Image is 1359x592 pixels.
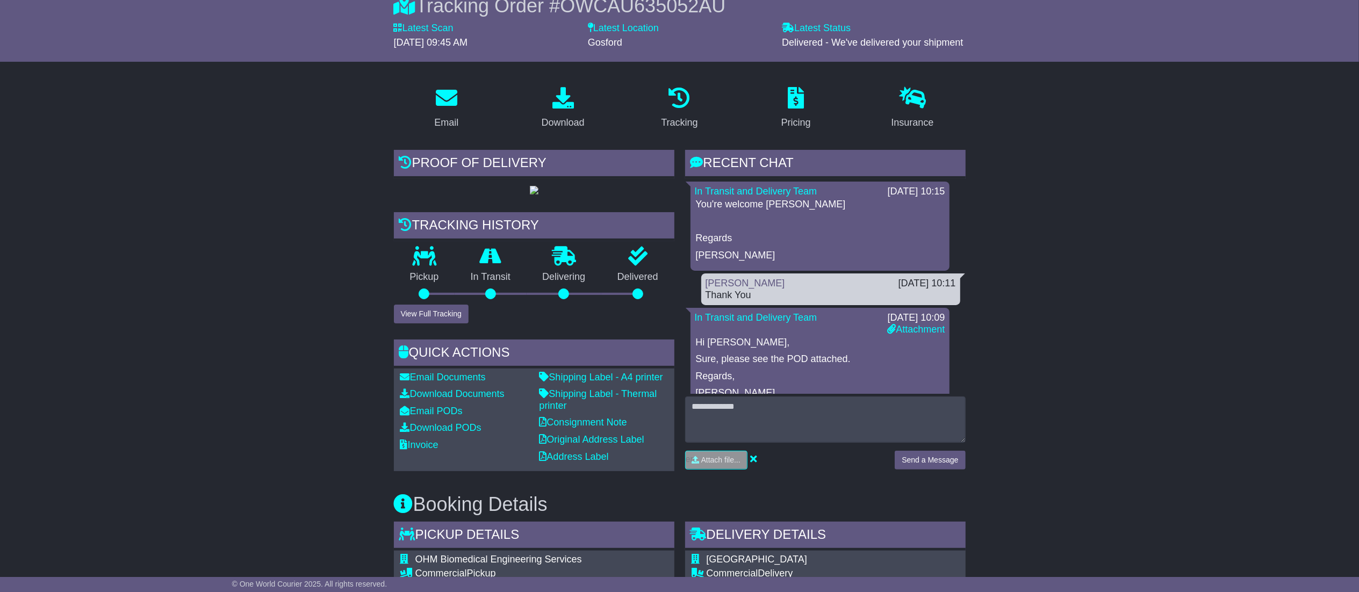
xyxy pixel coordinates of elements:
[661,115,698,130] div: Tracking
[891,115,934,130] div: Insurance
[535,83,592,134] a: Download
[887,324,945,335] a: Attachment
[695,186,817,197] a: In Transit and Delivery Team
[685,150,966,179] div: RECENT CHAT
[781,115,811,130] div: Pricing
[707,554,807,565] span: [GEOGRAPHIC_DATA]
[540,388,657,411] a: Shipping Label - Thermal printer
[774,83,818,134] a: Pricing
[540,451,609,462] a: Address Label
[394,494,966,515] h3: Booking Details
[540,434,644,445] a: Original Address Label
[888,186,945,198] div: [DATE] 10:15
[415,568,467,579] span: Commercial
[394,522,674,551] div: Pickup Details
[540,417,627,428] a: Consignment Note
[706,290,956,301] div: Thank You
[696,250,944,262] p: [PERSON_NAME]
[415,568,589,580] div: Pickup
[530,186,538,194] img: GetPodImage
[394,150,674,179] div: Proof of Delivery
[394,305,469,323] button: View Full Tracking
[895,451,965,470] button: Send a Message
[588,23,659,34] label: Latest Location
[400,372,486,382] a: Email Documents
[394,37,468,48] span: [DATE] 09:45 AM
[601,271,674,283] p: Delivered
[394,212,674,241] div: Tracking history
[654,83,704,134] a: Tracking
[427,83,465,134] a: Email
[696,387,944,399] p: [PERSON_NAME]
[696,337,944,349] p: Hi [PERSON_NAME],
[394,23,454,34] label: Latest Scan
[232,580,387,588] span: © One World Courier 2025. All rights reserved.
[782,23,851,34] label: Latest Status
[394,340,674,369] div: Quick Actions
[782,37,963,48] span: Delivered - We've delivered your shipment
[696,353,944,365] p: Sure, please see the POD attached.
[695,312,817,323] a: In Transit and Delivery Team
[887,312,945,324] div: [DATE] 10:09
[540,372,663,382] a: Shipping Label - A4 printer
[394,271,455,283] p: Pickup
[696,233,944,244] p: Regards
[400,406,463,416] a: Email PODs
[707,568,914,580] div: Delivery
[696,199,944,211] p: You're welcome [PERSON_NAME]
[542,115,585,130] div: Download
[898,278,956,290] div: [DATE] 10:11
[434,115,458,130] div: Email
[527,271,602,283] p: Delivering
[685,522,966,551] div: Delivery Details
[696,371,944,382] p: Regards,
[400,388,505,399] a: Download Documents
[415,554,582,565] span: OHM Biomedical Engineering Services
[706,278,785,288] a: [PERSON_NAME]
[455,271,527,283] p: In Transit
[707,568,758,579] span: Commercial
[588,37,622,48] span: Gosford
[400,439,438,450] a: Invoice
[885,83,941,134] a: Insurance
[400,422,481,433] a: Download PODs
